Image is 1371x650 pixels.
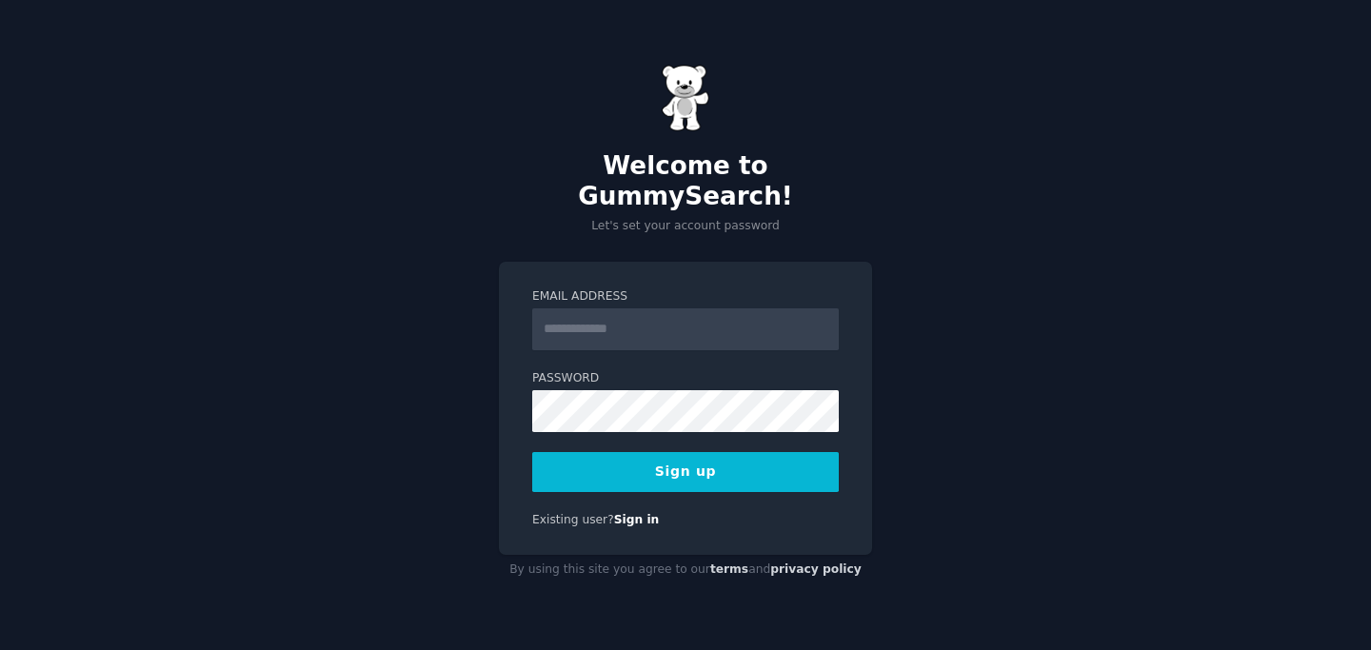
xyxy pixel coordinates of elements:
[614,513,660,526] a: Sign in
[662,65,709,131] img: Gummy Bear
[499,151,872,211] h2: Welcome to GummySearch!
[532,513,614,526] span: Existing user?
[532,370,839,387] label: Password
[532,288,839,305] label: Email Address
[770,562,862,576] a: privacy policy
[532,452,839,492] button: Sign up
[710,562,748,576] a: terms
[499,218,872,235] p: Let's set your account password
[499,555,872,585] div: By using this site you agree to our and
